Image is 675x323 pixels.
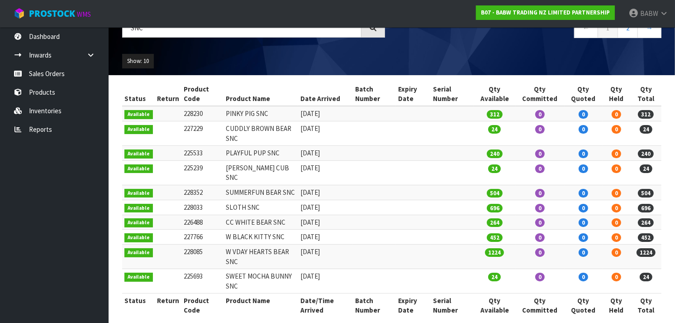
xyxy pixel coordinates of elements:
th: Product Name [223,294,298,318]
a: 2 [618,18,638,38]
span: 0 [535,164,545,173]
span: 0 [535,218,545,227]
span: 0 [535,110,545,119]
span: 0 [535,149,545,158]
span: 0 [535,125,545,134]
span: 452 [487,233,503,242]
td: [DATE] [298,269,353,294]
td: PINKY PIG SNC [223,106,298,121]
span: 0 [612,149,621,158]
span: 312 [638,110,654,119]
span: 24 [640,125,652,134]
th: Serial Number [431,294,474,318]
span: 1224 [637,248,656,257]
span: 0 [612,218,621,227]
td: 226488 [182,215,224,230]
a: 1 [598,18,618,38]
th: Date Arrived [298,82,353,106]
th: Qty Committed [516,294,565,318]
span: 0 [612,125,621,134]
td: [DATE] [298,215,353,230]
td: SWEET MOCHA BUNNY SNC [223,269,298,294]
img: cube-alt.png [14,8,25,19]
span: BABW [640,9,658,18]
a: ← [574,18,598,38]
td: [DATE] [298,230,353,245]
th: Qty Quoted [565,82,603,106]
a: → [637,18,661,38]
span: 696 [638,204,654,212]
span: Available [124,273,153,282]
input: Search inventories [122,18,361,38]
span: 240 [638,149,654,158]
span: 0 [579,204,588,212]
span: 24 [640,164,652,173]
td: W VDAY HEARTS BEAR SNC [223,245,298,269]
span: 0 [579,189,588,198]
th: Qty Held [603,82,631,106]
td: 225533 [182,146,224,161]
td: 225239 [182,161,224,185]
span: Available [124,125,153,134]
td: 228352 [182,185,224,200]
td: 225693 [182,269,224,294]
span: 0 [579,273,588,281]
span: 0 [579,164,588,173]
span: 0 [612,110,621,119]
th: Serial Number [431,82,474,106]
span: 0 [579,218,588,227]
th: Product Code [182,82,224,106]
td: [DATE] [298,245,353,269]
th: Qty Committed [516,82,565,106]
td: PLAYFUL PUP SNC [223,146,298,161]
td: 227229 [182,121,224,146]
span: 264 [638,218,654,227]
span: Available [124,204,153,213]
span: 0 [579,149,588,158]
td: SLOTH SNC [223,200,298,215]
span: Available [124,248,153,257]
span: 312 [487,110,503,119]
span: Available [124,218,153,227]
span: 24 [488,273,501,281]
span: Available [124,164,153,174]
th: Expiry Date [396,82,431,106]
th: Return [155,82,182,106]
span: 696 [487,204,503,212]
td: 228085 [182,245,224,269]
span: 0 [579,110,588,119]
nav: Page navigation [399,18,661,40]
span: 24 [640,273,652,281]
th: Batch Number [353,82,396,106]
strong: B07 - BABW TRADING NZ LIMITED PARTNERSHIP [481,9,610,16]
span: 452 [638,233,654,242]
th: Status [122,294,155,318]
td: SUMMERFUN BEAR SNC [223,185,298,200]
span: 0 [535,233,545,242]
th: Date/Time Arrived [298,294,353,318]
span: 24 [488,164,501,173]
td: 228033 [182,200,224,215]
td: [DATE] [298,200,353,215]
span: Available [124,233,153,242]
th: Return [155,294,182,318]
span: 0 [535,189,545,198]
span: 0 [579,125,588,134]
span: 0 [535,204,545,212]
td: [PERSON_NAME] CUB SNC [223,161,298,185]
span: 0 [612,164,621,173]
span: 264 [487,218,503,227]
span: 504 [487,189,503,198]
span: 0 [612,204,621,212]
th: Product Code [182,294,224,318]
td: W BLACK KITTY SNC [223,230,298,245]
td: CUDDLY BROWN BEAR SNC [223,121,298,146]
th: Qty Available [474,82,516,106]
span: 0 [535,273,545,281]
button: Show: 10 [122,54,154,68]
span: 0 [612,248,621,257]
span: 24 [488,125,501,134]
td: [DATE] [298,185,353,200]
th: Qty Total [631,82,662,106]
td: 227766 [182,230,224,245]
